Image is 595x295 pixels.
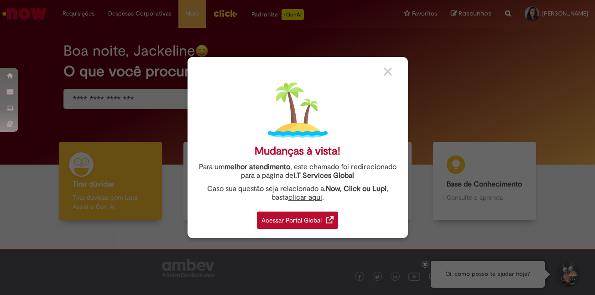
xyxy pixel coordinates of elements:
div: Acessar Portal Global [257,212,338,229]
strong: .Now, Click ou Lupi [324,184,386,193]
strong: melhor atendimento [224,162,290,171]
img: island.png [268,80,328,140]
div: Mudanças à vista! [255,145,340,158]
div: Caso sua questão seja relacionado a , basta . [194,185,401,202]
div: Para um , este chamado foi redirecionado para a página de [194,163,401,180]
a: I.T Services Global [293,166,354,180]
img: close_button_grey.png [384,67,392,76]
a: clicar aqui [288,188,322,202]
img: redirect_link.png [326,216,334,223]
a: Acessar Portal Global [257,207,338,229]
